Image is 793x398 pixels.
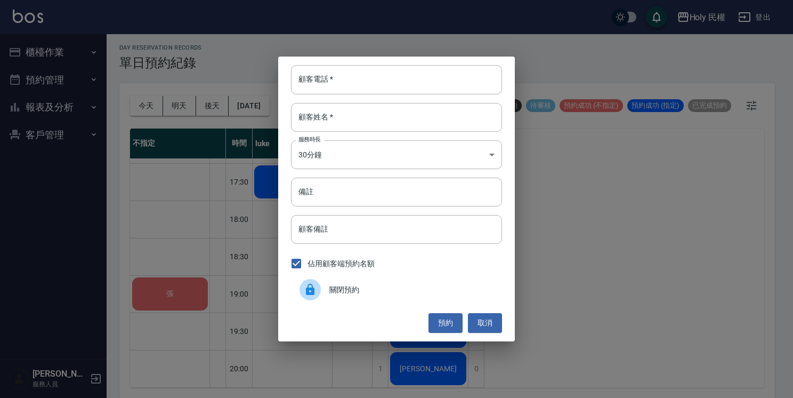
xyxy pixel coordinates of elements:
[428,313,463,333] button: 預約
[308,258,375,269] span: 佔用顧客端預約名額
[291,140,502,169] div: 30分鐘
[291,275,502,305] div: 關閉預約
[329,284,493,296] span: 關閉預約
[468,313,502,333] button: 取消
[298,136,321,144] label: 服務時長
